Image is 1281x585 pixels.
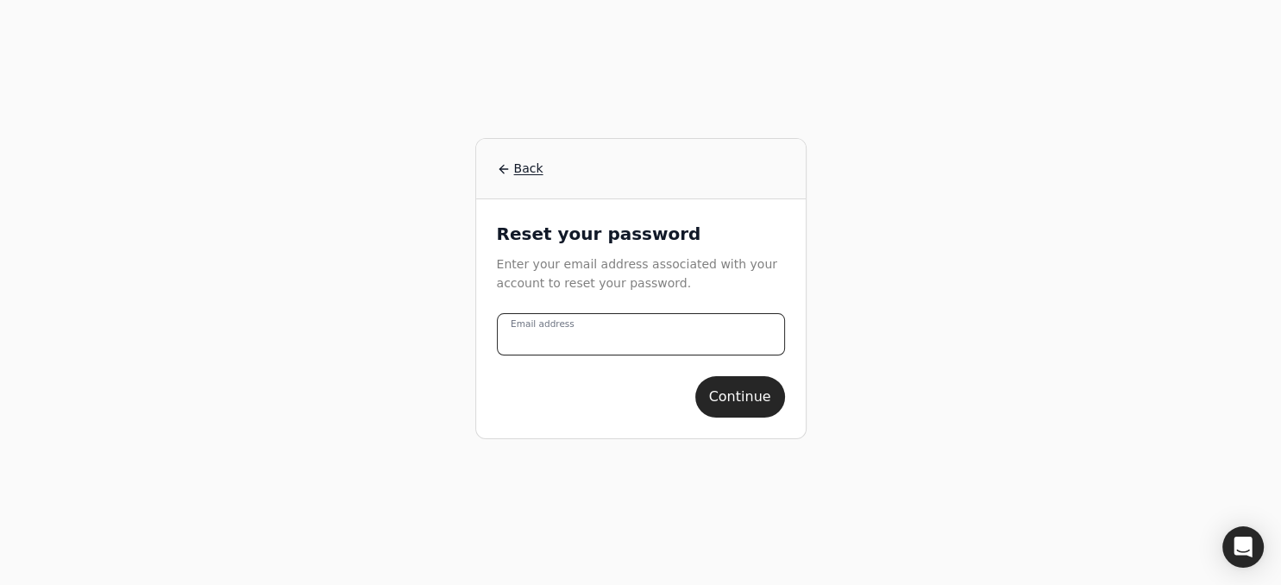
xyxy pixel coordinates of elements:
label: Email address [511,318,575,331]
span: Back [514,160,543,178]
button: Continue [695,376,785,418]
a: Back [497,160,785,178]
div: Open Intercom Messenger [1222,526,1264,568]
div: Enter your email address associated with your account to reset your password. [497,255,785,313]
div: Reset your password [497,220,785,255]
